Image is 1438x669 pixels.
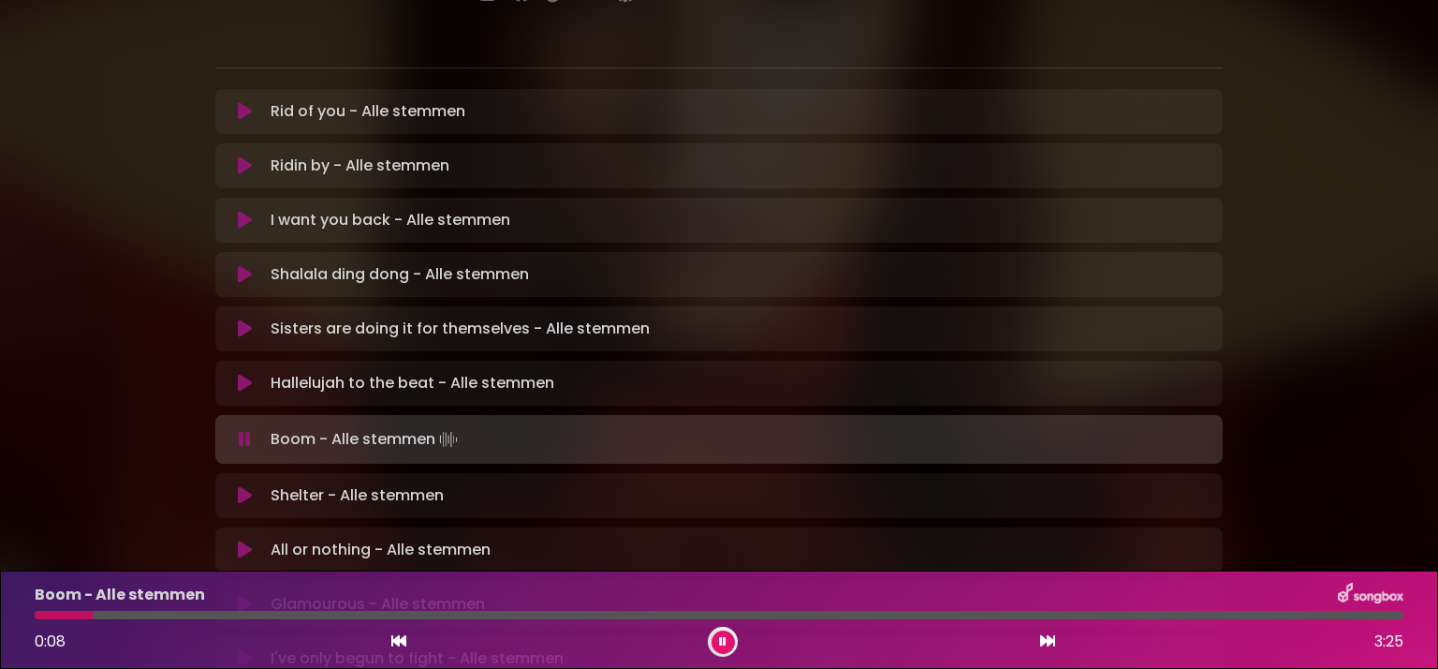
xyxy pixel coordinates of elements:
[35,584,205,606] p: Boom - Alle stemmen
[271,318,650,340] p: Sisters are doing it for themselves - Alle stemmen
[1374,631,1403,653] span: 3:25
[271,263,529,286] p: Shalala ding dong - Alle stemmen
[435,426,462,453] img: waveform4.gif
[271,100,465,123] p: Rid of you - Alle stemmen
[35,631,66,652] span: 0:08
[271,484,444,507] p: Shelter - Alle stemmen
[271,155,449,177] p: Ridin by - Alle stemmen
[271,372,554,394] p: Hallelujah to the beat - Alle stemmen
[271,426,462,453] p: Boom - Alle stemmen
[271,539,491,561] p: All or nothing - Alle stemmen
[1338,583,1403,607] img: songbox-logo-white.png
[271,209,510,231] p: I want you back - Alle stemmen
